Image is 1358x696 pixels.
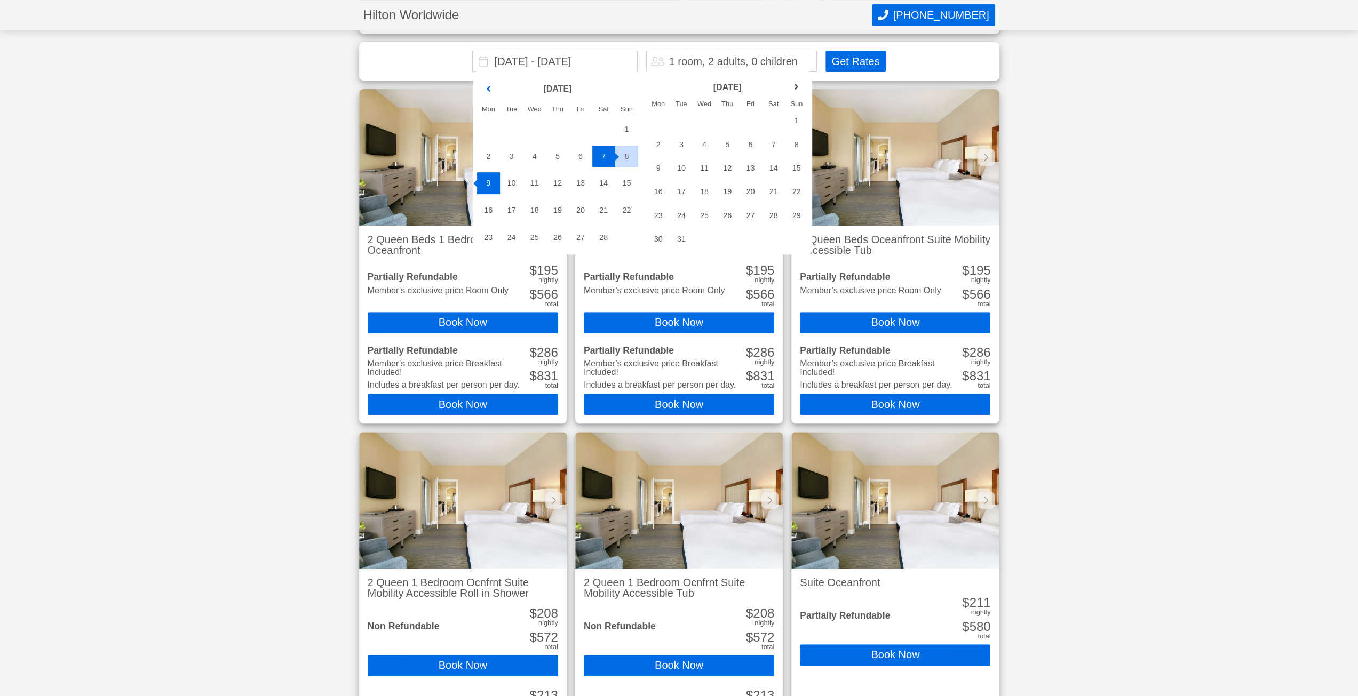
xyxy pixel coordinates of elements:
[762,181,785,202] div: 21
[500,199,523,221] div: 17
[739,101,762,108] div: Fri
[746,631,774,644] div: 572
[368,622,440,631] div: Non Refundable
[762,205,785,226] div: 28
[962,263,969,277] span: $
[739,134,762,155] div: 6
[746,346,774,359] div: 286
[746,607,774,620] div: 208
[670,205,693,226] div: 24
[647,181,670,202] div: 16
[962,287,969,301] span: $
[615,172,638,194] div: 15
[523,106,546,113] div: Wed
[762,101,785,108] div: Sat
[739,205,762,226] div: 27
[670,79,785,96] header: [DATE]
[746,606,753,620] span: $
[584,312,774,333] button: Book Now
[761,382,774,389] div: total
[785,157,808,179] div: 15
[647,157,670,179] div: 9
[500,81,615,98] header: [DATE]
[693,101,716,108] div: Wed
[693,157,716,179] div: 11
[962,346,990,359] div: 286
[368,286,509,295] div: Member’s exclusive price Room Only
[962,264,990,277] div: 195
[647,134,670,155] div: 2
[825,51,885,72] button: Get Rates
[746,264,774,277] div: 195
[538,277,558,284] div: nightly
[523,227,546,248] div: 25
[368,312,558,333] button: Book Now
[359,432,567,569] img: 2 Queen 1 Bedroom Ocnfrnt Suite Mobility Accessible Roll in Shower
[500,227,523,248] div: 24
[962,369,969,383] span: $
[368,359,528,377] div: Member’s exclusive price Breakfast Included!
[755,359,774,366] div: nightly
[893,9,989,21] span: [PHONE_NUMBER]
[962,345,969,359] span: $
[472,51,638,72] input: Choose Dates
[739,157,762,179] div: 13
[785,110,808,131] div: 1
[761,644,774,651] div: total
[584,359,744,377] div: Member’s exclusive price Breakfast Included!
[739,181,762,202] div: 20
[971,359,990,366] div: nightly
[523,146,546,167] div: 4
[584,655,774,676] button: Book Now
[978,301,990,308] div: total
[529,345,536,359] span: $
[368,577,558,598] h2: 2 Queen 1 Bedroom Ocnfrnt Suite Mobility Accessible Roll in Shower
[800,644,990,666] button: Book Now
[545,382,558,389] div: total
[368,394,558,415] button: Book Now
[693,205,716,226] div: 25
[480,81,496,97] a: previous month
[569,227,592,248] div: 27
[538,359,558,366] div: nightly
[746,369,753,383] span: $
[746,370,774,382] div: 831
[529,370,558,382] div: 831
[569,172,592,194] div: 13
[762,157,785,179] div: 14
[872,4,995,26] button: Call
[716,205,739,226] div: 26
[477,172,500,194] div: 9
[584,381,744,389] li: Includes a breakfast per person per day.
[746,345,753,359] span: $
[800,346,960,356] div: Partially Refundable
[359,89,567,226] img: 2 Queen Beds 1 Bedroom Suite Oceanfront
[368,234,558,255] h2: 2 Queen Beds 1 Bedroom Suite Oceanfront
[592,146,615,167] div: 7
[529,630,536,644] span: $
[746,263,753,277] span: $
[962,596,990,609] div: 211
[789,79,805,95] a: next month
[615,146,638,167] div: 8
[477,227,500,248] div: 23
[785,134,808,155] div: 8
[529,369,536,383] span: $
[800,611,890,621] div: Partially Refundable
[546,227,569,248] div: 26
[716,157,739,179] div: 12
[670,228,693,250] div: 31
[615,118,638,140] div: 1
[716,134,739,155] div: 5
[546,106,569,113] div: Thu
[755,277,774,284] div: nightly
[647,205,670,226] div: 23
[529,346,558,359] div: 286
[529,263,536,277] span: $
[800,381,960,389] li: Includes a breakfast per person per day.
[529,606,536,620] span: $
[971,277,990,284] div: nightly
[546,199,569,221] div: 19
[477,199,500,221] div: 16
[800,273,941,282] div: Partially Refundable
